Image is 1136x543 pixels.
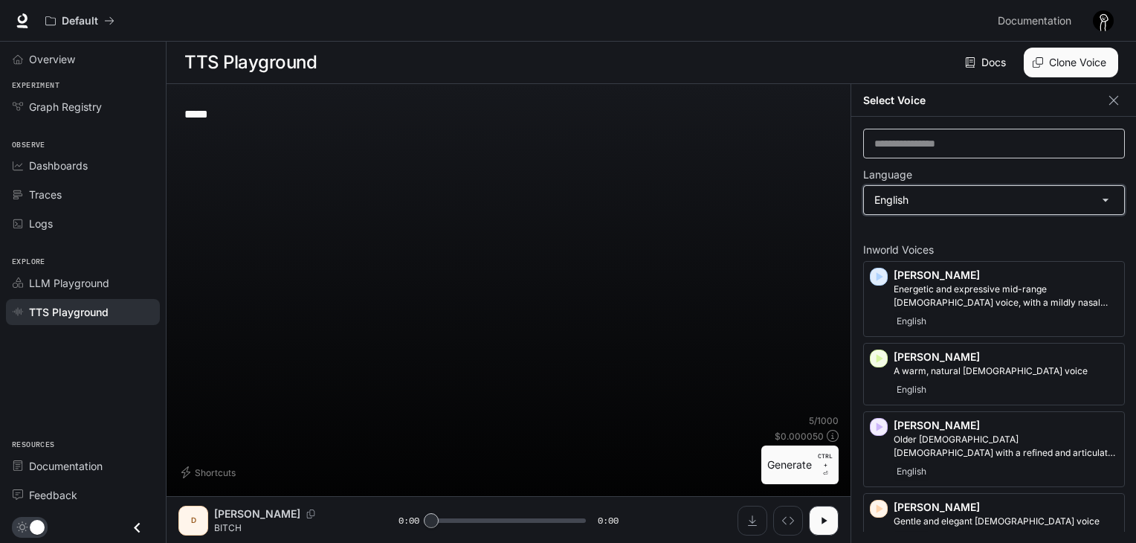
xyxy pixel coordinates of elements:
button: GenerateCTRL +⏎ [761,446,839,484]
span: LLM Playground [29,275,109,291]
p: $ 0.000050 [775,430,824,443]
p: Older British male with a refined and articulate voice [894,433,1118,460]
button: Close drawer [120,513,154,543]
a: Traces [6,181,160,208]
span: Traces [29,187,62,202]
p: [PERSON_NAME] [214,507,300,521]
span: Dark mode toggle [30,518,45,535]
a: LLM Playground [6,270,160,296]
span: Overview [29,51,75,67]
p: [PERSON_NAME] [894,500,1118,515]
span: TTS Playground [29,304,109,320]
p: BITCH [214,521,363,534]
p: [PERSON_NAME] [894,268,1118,283]
button: Shortcuts [178,460,242,484]
button: Clone Voice [1024,48,1118,77]
p: CTRL + [818,452,833,469]
a: Graph Registry [6,94,160,120]
span: Logs [29,216,53,231]
p: A warm, natural female voice [894,364,1118,378]
span: Documentation [998,12,1071,30]
div: English [864,186,1124,214]
h1: TTS Playground [184,48,317,77]
span: 0:00 [598,513,619,528]
a: Documentation [992,6,1082,36]
span: Documentation [29,458,103,474]
p: ⏎ [818,452,833,478]
button: All workspaces [39,6,121,36]
span: Dashboards [29,158,88,173]
p: Inworld Voices [863,245,1125,255]
p: [PERSON_NAME] [894,418,1118,433]
a: Documentation [6,453,160,479]
button: User avatar [1088,6,1118,36]
a: Feedback [6,482,160,508]
span: Graph Registry [29,99,102,115]
button: Copy Voice ID [300,510,321,518]
p: Gentle and elegant female voice [894,515,1118,528]
a: Dashboards [6,152,160,179]
p: Default [62,15,98,28]
div: D [181,509,205,533]
button: Download audio [738,506,767,536]
p: 5 / 1000 [809,414,839,427]
span: 0:00 [398,513,419,528]
button: Inspect [773,506,803,536]
p: Language [863,170,912,180]
p: Energetic and expressive mid-range male voice, with a mildly nasal quality [894,283,1118,309]
a: Docs [962,48,1012,77]
p: [PERSON_NAME] [894,350,1118,364]
span: English [894,381,929,399]
img: User avatar [1093,10,1114,31]
span: English [894,312,929,330]
a: Overview [6,46,160,72]
a: Logs [6,211,160,237]
a: TTS Playground [6,299,160,325]
span: Feedback [29,487,77,503]
span: English [894,463,929,481]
